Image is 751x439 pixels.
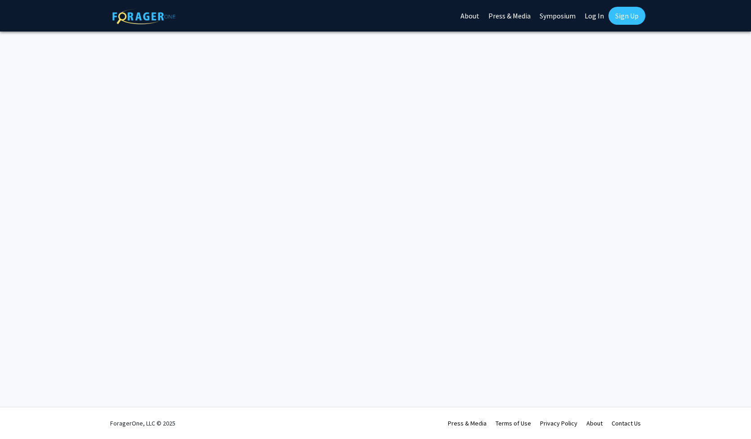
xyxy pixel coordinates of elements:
[112,9,175,24] img: ForagerOne Logo
[496,419,531,427] a: Terms of Use
[608,7,645,25] a: Sign Up
[110,407,175,439] div: ForagerOne, LLC © 2025
[448,419,487,427] a: Press & Media
[586,419,603,427] a: About
[612,419,641,427] a: Contact Us
[540,419,577,427] a: Privacy Policy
